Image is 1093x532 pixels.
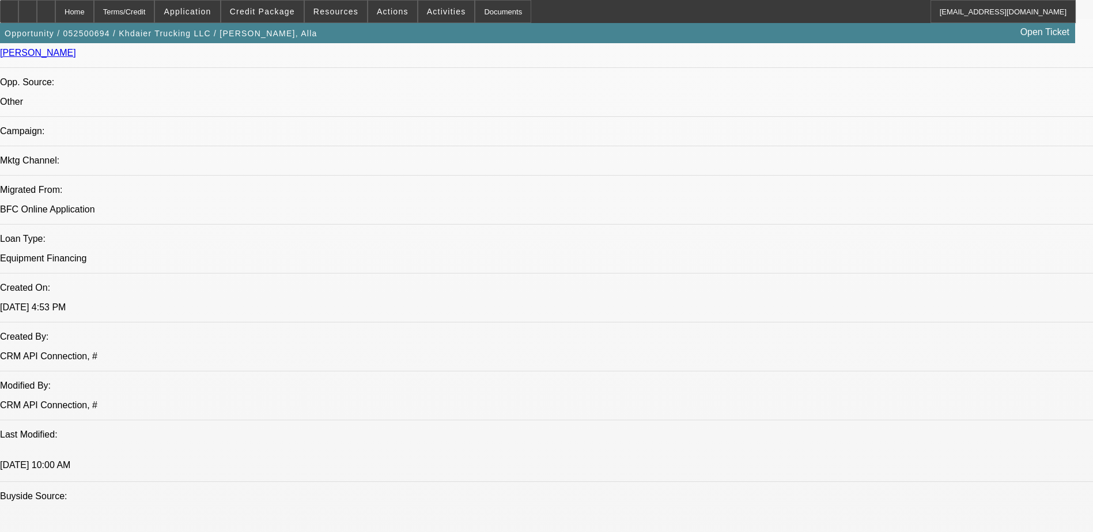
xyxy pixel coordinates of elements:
button: Credit Package [221,1,304,22]
button: Resources [305,1,367,22]
button: Application [155,1,220,22]
span: Resources [313,7,358,16]
button: Activities [418,1,475,22]
button: Actions [368,1,417,22]
span: Application [164,7,211,16]
span: Credit Package [230,7,295,16]
span: Opportunity / 052500694 / Khdaier Trucking LLC / [PERSON_NAME], Alla [5,29,317,38]
span: Activities [427,7,466,16]
span: Actions [377,7,409,16]
a: Open Ticket [1016,22,1074,42]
